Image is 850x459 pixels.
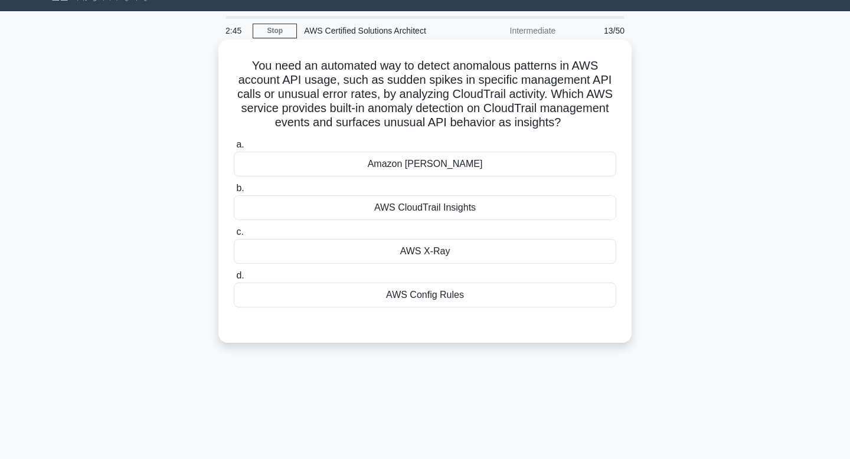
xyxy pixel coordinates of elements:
[563,19,632,42] div: 13/50
[236,183,244,193] span: b.
[234,239,616,264] div: AWS X-Ray
[233,58,617,130] h5: You need an automated way to detect anomalous patterns in AWS account API usage, such as sudden s...
[218,19,253,42] div: 2:45
[297,19,459,42] div: AWS Certified Solutions Architect
[236,270,244,280] span: d.
[234,195,616,220] div: AWS CloudTrail Insights
[253,24,297,38] a: Stop
[459,19,563,42] div: Intermediate
[236,227,243,237] span: c.
[234,152,616,176] div: Amazon [PERSON_NAME]
[234,283,616,307] div: AWS Config Rules
[236,139,244,149] span: a.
